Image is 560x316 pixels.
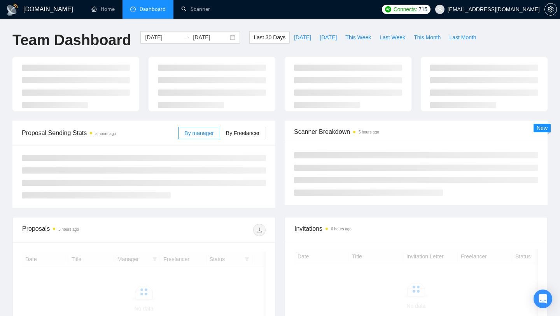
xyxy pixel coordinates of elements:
[394,5,417,14] span: Connects:
[341,31,375,44] button: This Week
[193,33,228,42] input: End date
[315,31,341,44] button: [DATE]
[184,130,213,136] span: By manager
[254,33,285,42] span: Last 30 Days
[409,31,445,44] button: This Month
[184,34,190,40] span: to
[537,125,548,131] span: New
[437,7,443,12] span: user
[359,130,379,134] time: 5 hours ago
[380,33,405,42] span: Last Week
[130,6,136,12] span: dashboard
[181,6,210,12] a: searchScanner
[145,33,180,42] input: Start date
[449,33,476,42] span: Last Month
[290,31,315,44] button: [DATE]
[294,224,538,233] span: Invitations
[12,31,131,49] h1: Team Dashboard
[95,132,116,136] time: 5 hours ago
[226,130,260,136] span: By Freelancer
[22,224,144,236] div: Proposals
[544,3,557,16] button: setting
[22,128,178,138] span: Proposal Sending Stats
[545,6,556,12] span: setting
[140,6,166,12] span: Dashboard
[534,290,552,308] div: Open Intercom Messenger
[58,227,79,232] time: 5 hours ago
[375,31,409,44] button: Last Week
[385,6,391,12] img: upwork-logo.png
[320,33,337,42] span: [DATE]
[91,6,115,12] a: homeHome
[331,227,352,231] time: 6 hours ago
[294,33,311,42] span: [DATE]
[414,33,441,42] span: This Month
[445,31,480,44] button: Last Month
[249,31,290,44] button: Last 30 Days
[294,127,538,137] span: Scanner Breakdown
[544,6,557,12] a: setting
[418,5,427,14] span: 715
[6,4,19,16] img: logo
[184,34,190,40] span: swap-right
[345,33,371,42] span: This Week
